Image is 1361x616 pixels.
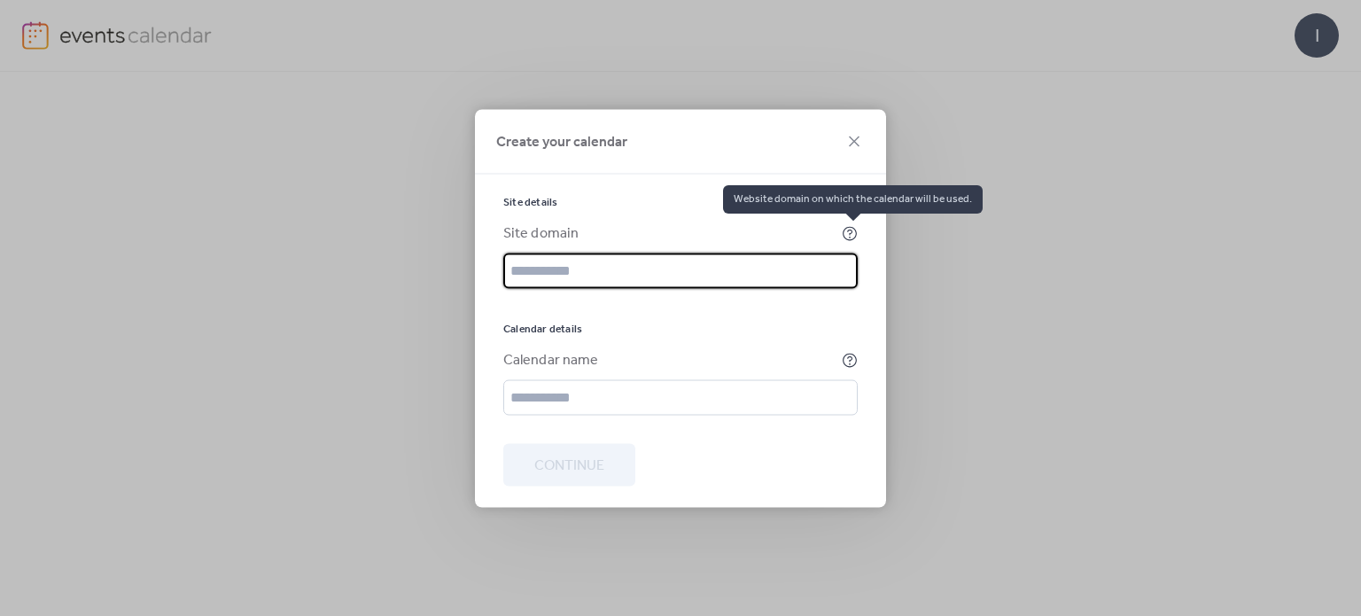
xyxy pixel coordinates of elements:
[503,222,838,244] div: Site domain
[503,195,557,209] span: Site details
[503,322,582,336] span: Calendar details
[723,185,983,214] span: Website domain on which the calendar will be used.
[503,349,838,370] div: Calendar name
[496,131,627,152] span: Create your calendar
